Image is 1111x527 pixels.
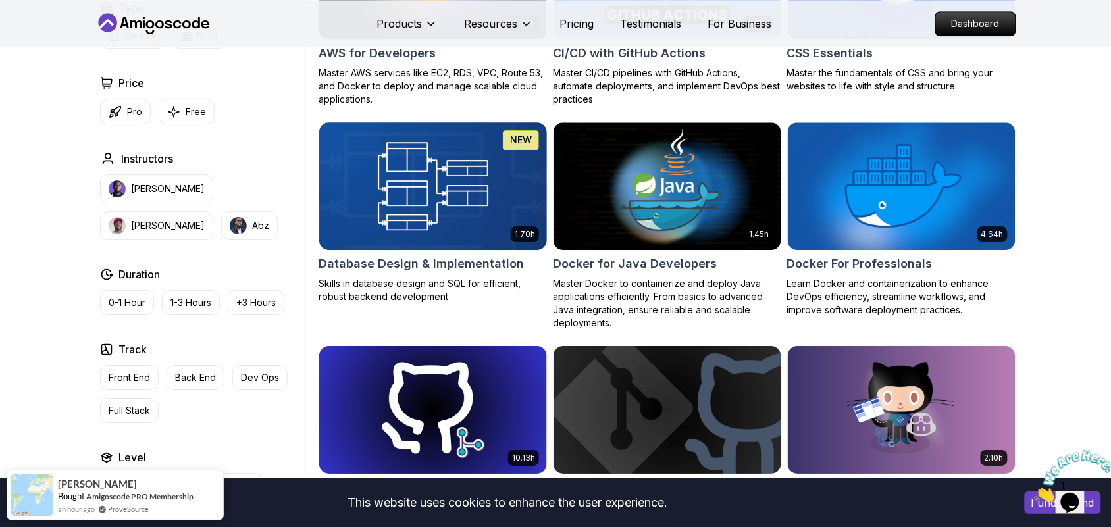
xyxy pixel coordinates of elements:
[1029,445,1111,507] iframe: chat widget
[1025,491,1101,514] button: Accept cookies
[554,346,781,474] img: Git & GitHub Fundamentals card
[100,211,213,240] button: instructor img[PERSON_NAME]
[58,478,137,489] span: [PERSON_NAME]
[127,105,142,118] p: Pro
[750,229,769,239] p: 1.45h
[100,174,213,203] button: instructor img[PERSON_NAME]
[787,122,1016,316] a: Docker For Professionals card4.64hDocker For ProfessionalsLearn Docker and containerization to en...
[985,453,1004,463] p: 2.10h
[118,266,160,282] h2: Duration
[109,404,150,417] p: Full Stack
[175,371,216,384] p: Back End
[109,217,126,234] img: instructor img
[464,16,517,32] p: Resources
[218,473,263,498] button: Senior
[319,44,436,63] h2: AWS for Developers
[86,491,194,501] a: Amigoscode PRO Membership
[376,16,438,42] button: Products
[10,488,1005,517] div: This website uses cookies to enhance the user experience.
[553,66,782,106] p: Master CI/CD pipelines with GitHub Actions, automate deployments, and implement DevOps best pract...
[553,44,706,63] h2: CI/CD with GitHub Actions
[109,296,145,309] p: 0-1 Hour
[159,99,215,124] button: Free
[787,44,873,63] h2: CSS Essentials
[118,449,146,465] h2: Level
[376,16,422,32] p: Products
[319,122,548,303] a: Database Design & Implementation card1.70hNEWDatabase Design & ImplementationSkills in database d...
[121,151,173,166] h2: Instructors
[787,277,1016,316] p: Learn Docker and containerization to enhance DevOps efficiency, streamline workflows, and improve...
[109,180,126,197] img: instructor img
[5,5,11,16] span: 1
[936,12,1016,36] p: Dashboard
[186,105,206,118] p: Free
[620,16,681,32] a: Testimonials
[981,229,1004,239] p: 4.64h
[230,217,247,234] img: instructor img
[553,122,782,330] a: Docker for Java Developers card1.45hDocker for Java DevelopersMaster Docker to containerize and d...
[553,277,782,330] p: Master Docker to containerize and deploy Java applications efficiently. From basics to advanced J...
[788,346,1016,474] img: GitHub Toolkit card
[510,134,532,147] p: NEW
[100,99,151,124] button: Pro
[131,219,205,232] p: [PERSON_NAME]
[319,66,548,106] p: Master AWS services like EC2, RDS, VPC, Route 53, and Docker to deploy and manage scalable cloud ...
[554,122,781,250] img: Docker for Java Developers card
[228,290,284,315] button: +3 Hours
[319,255,524,273] h2: Database Design & Implementation
[5,5,87,57] img: Chat attention grabber
[787,66,1016,93] p: Master the fundamentals of CSS and bring your websites to life with style and structure.
[515,229,535,239] p: 1.70h
[100,290,154,315] button: 0-1 Hour
[787,255,933,273] h2: Docker For Professionals
[313,119,552,253] img: Database Design & Implementation card
[162,290,220,315] button: 1-3 Hours
[319,346,547,474] img: Git for Professionals card
[118,341,147,357] h2: Track
[11,474,53,516] img: provesource social proof notification image
[512,453,535,463] p: 10.13h
[109,371,150,384] p: Front End
[553,255,717,273] h2: Docker for Java Developers
[108,503,149,514] a: ProveSource
[58,491,85,501] span: Bought
[935,11,1016,36] a: Dashboard
[787,345,1016,527] a: GitHub Toolkit card2.10hGitHub ToolkitMaster GitHub Toolkit to enhance your development workflow ...
[100,365,159,390] button: Front End
[58,503,95,514] span: an hour ago
[559,16,594,32] a: Pricing
[708,16,772,32] a: For Business
[118,75,144,91] h2: Price
[131,182,205,195] p: [PERSON_NAME]
[241,371,279,384] p: Dev Ops
[464,16,533,42] button: Resources
[319,277,548,303] p: Skills in database design and SQL for efficient, robust backend development
[788,122,1016,250] img: Docker For Professionals card
[236,296,276,309] p: +3 Hours
[170,296,211,309] p: 1-3 Hours
[221,211,278,240] button: instructor imgAbz
[232,365,288,390] button: Dev Ops
[167,365,224,390] button: Back End
[100,398,159,423] button: Full Stack
[553,345,782,514] a: Git & GitHub Fundamentals cardGit & GitHub FundamentalsLearn the fundamentals of Git and GitHub.
[252,219,269,232] p: Abz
